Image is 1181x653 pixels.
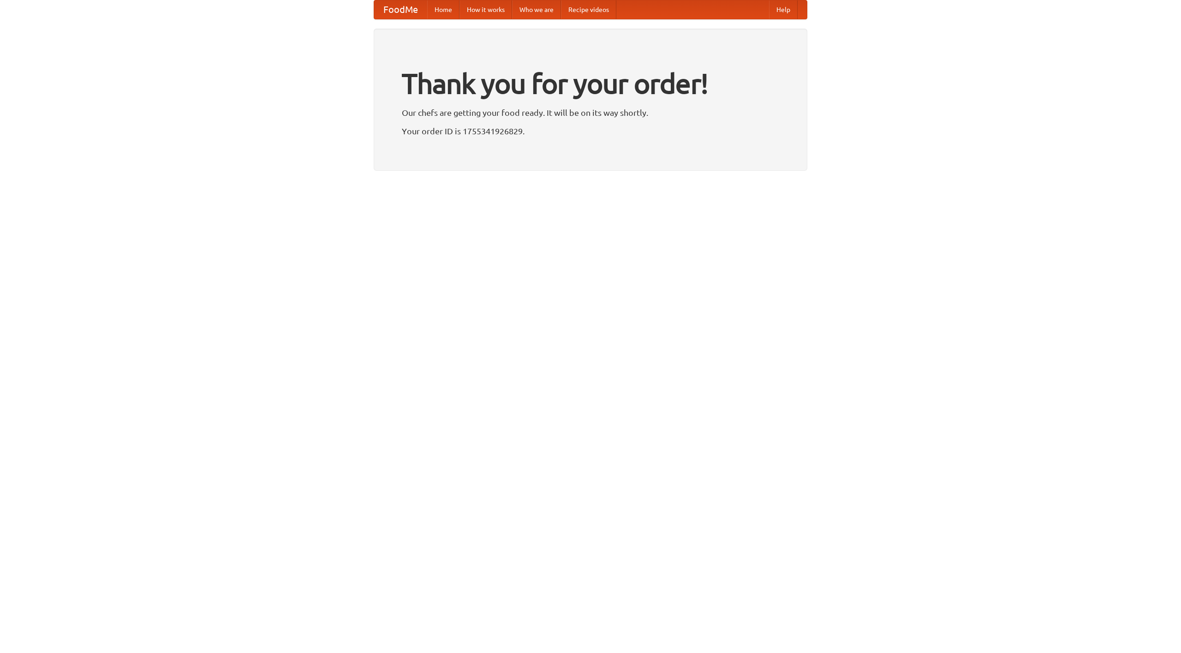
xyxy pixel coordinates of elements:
a: Home [427,0,459,19]
p: Our chefs are getting your food ready. It will be on its way shortly. [402,106,779,120]
a: How it works [459,0,512,19]
a: Recipe videos [561,0,616,19]
a: FoodMe [374,0,427,19]
p: Your order ID is 1755341926829. [402,124,779,138]
a: Help [769,0,798,19]
h1: Thank you for your order! [402,61,779,106]
a: Who we are [512,0,561,19]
